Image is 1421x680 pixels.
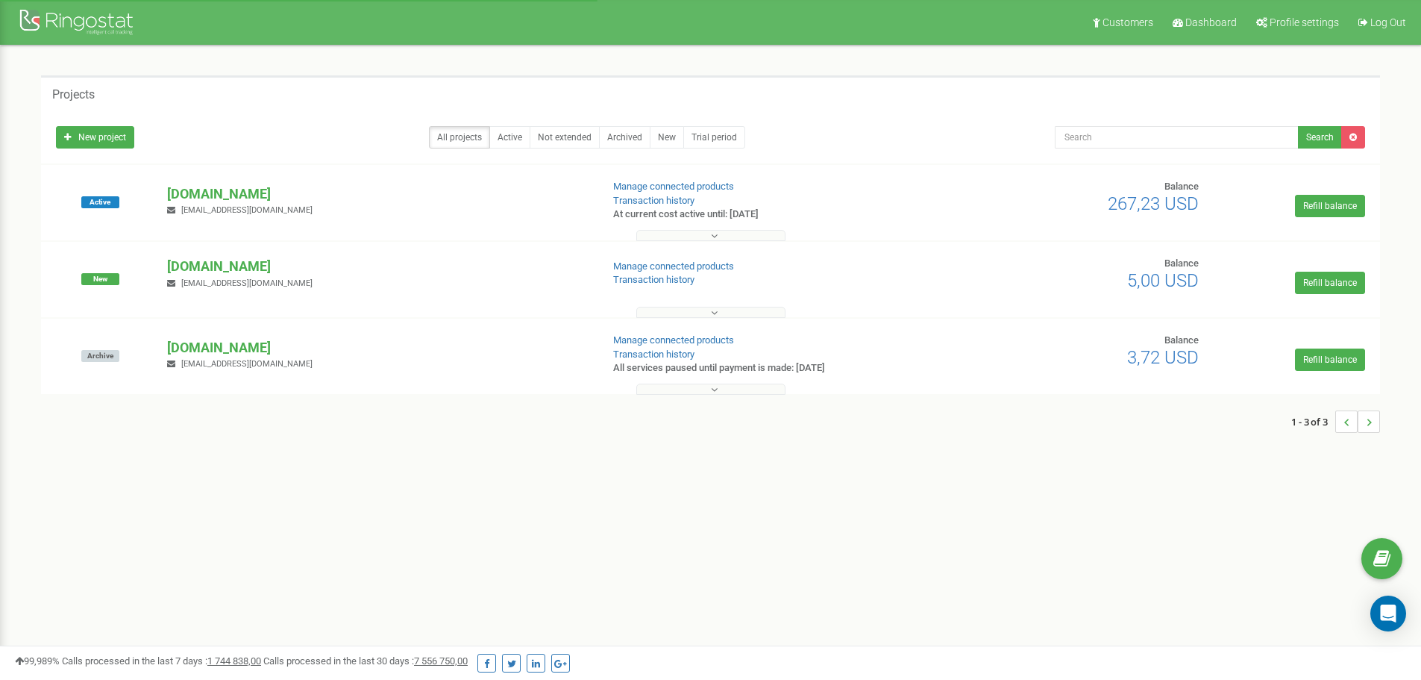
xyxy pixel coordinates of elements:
p: [DOMAIN_NAME] [167,184,589,204]
span: Calls processed in the last 7 days : [62,655,261,667]
span: 1 - 3 of 3 [1291,411,1335,433]
span: Dashboard [1185,16,1237,28]
a: New project [56,126,134,149]
a: Manage connected products [613,261,734,272]
p: At current cost active until: [DATE] [613,208,923,222]
span: Active [81,196,119,208]
span: 5,00 USD [1127,270,1199,291]
input: Search [1055,126,1299,149]
span: Balance [1164,334,1199,346]
span: 3,72 USD [1127,347,1199,368]
span: Calls processed in the last 30 days : [263,655,468,667]
a: Manage connected products [613,334,734,346]
a: Transaction history [613,349,694,360]
span: [EMAIL_ADDRESS][DOMAIN_NAME] [181,278,313,288]
a: Active [489,126,530,149]
span: [EMAIL_ADDRESS][DOMAIN_NAME] [181,205,313,215]
h5: Projects [52,88,95,102]
a: Refill balance [1295,272,1365,294]
span: Log Out [1370,16,1406,28]
a: Not extended [530,126,600,149]
img: Ringostat Logo [19,6,138,41]
span: Profile settings [1270,16,1339,28]
span: [EMAIL_ADDRESS][DOMAIN_NAME] [181,359,313,369]
p: All services paused until payment is made: [DATE] [613,361,923,375]
a: Trial period [683,126,745,149]
span: 99,989% [15,655,60,667]
a: Refill balance [1295,195,1365,217]
a: New [650,126,684,149]
a: Transaction history [613,195,694,206]
a: Archived [599,126,650,149]
a: Refill balance [1295,349,1365,371]
a: All projects [429,126,490,149]
span: Archive [81,350,119,362]
u: 7 556 750,00 [414,655,468,667]
p: [DOMAIN_NAME] [167,257,589,276]
span: Customers [1102,16,1153,28]
button: Search [1298,126,1342,149]
span: Balance [1164,181,1199,192]
a: Transaction history [613,274,694,285]
span: New [81,273,119,285]
p: [DOMAIN_NAME] [167,338,589,358]
span: 267,23 USD [1108,193,1199,214]
u: 1 744 838,00 [207,655,261,667]
a: Manage connected products [613,181,734,192]
nav: ... [1291,396,1380,448]
span: Balance [1164,258,1199,269]
div: Open Intercom Messenger [1370,596,1406,631]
